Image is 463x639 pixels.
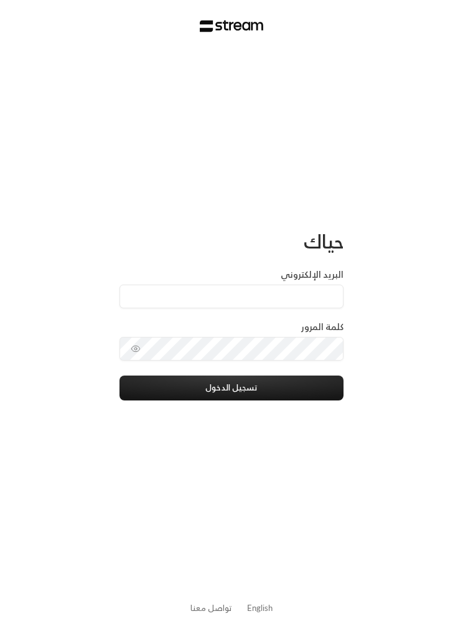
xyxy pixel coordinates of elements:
[247,597,273,619] a: English
[126,339,146,359] button: toggle password visibility
[190,602,232,615] button: تواصل معنا
[119,376,344,400] button: تسجيل الدخول
[190,601,232,615] a: تواصل معنا
[304,225,344,258] span: حياك
[200,20,264,32] img: Stream Logo
[281,268,344,281] label: البريد الإلكتروني
[301,321,344,333] label: كلمة المرور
